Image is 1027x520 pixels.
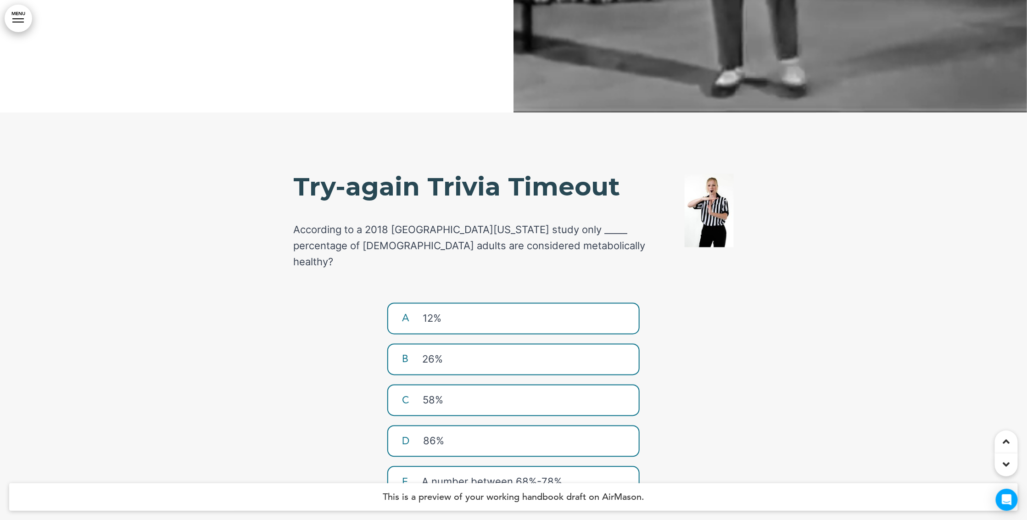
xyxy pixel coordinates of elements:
p: 86% [423,433,632,449]
h4: This is a preview of your working handbook draft on AirMason. [9,483,1018,511]
p: According to a 2018 [GEOGRAPHIC_DATA][US_STATE] study only _____ percentage of [DEMOGRAPHIC_DATA]... [293,222,734,286]
img: 1753874748980-1.jpg [685,173,734,247]
div: D [395,436,423,446]
div: A [395,313,423,324]
p: 58% [423,392,632,408]
div: B [395,354,422,364]
p: 12% [423,310,632,326]
p: 26% [422,351,632,367]
h1: Try-again Trivia Timeout [293,173,734,199]
div: E [395,477,422,487]
a: MENU [5,5,32,32]
div: Open Intercom Messenger [996,489,1018,511]
div: C [395,395,423,405]
p: A number between 68%-78% [422,474,632,490]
